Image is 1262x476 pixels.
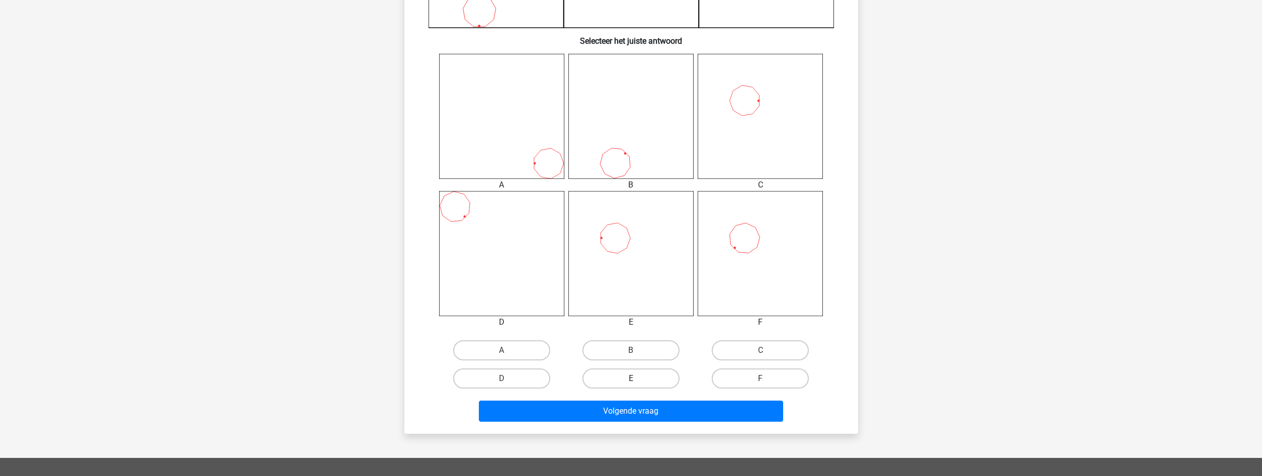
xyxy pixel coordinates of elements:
[420,28,842,46] h6: Selecteer het juiste antwoord
[453,368,550,389] label: D
[432,179,572,191] div: A
[561,316,701,328] div: E
[453,340,550,360] label: A
[712,368,809,389] label: F
[690,316,830,328] div: F
[690,179,830,191] div: C
[432,316,572,328] div: D
[479,401,783,422] button: Volgende vraag
[561,179,701,191] div: B
[582,340,680,360] label: B
[582,368,680,389] label: E
[712,340,809,360] label: C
